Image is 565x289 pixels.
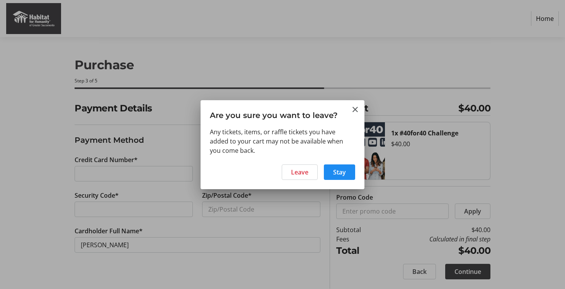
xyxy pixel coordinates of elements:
[291,168,308,177] span: Leave
[351,105,360,114] button: Close
[324,164,355,180] button: Stay
[282,164,318,180] button: Leave
[201,100,364,127] h3: Are you sure you want to leave?
[333,168,346,177] span: Stay
[210,127,355,155] div: Any tickets, items, or raffle tickets you have added to your cart may not be available when you c...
